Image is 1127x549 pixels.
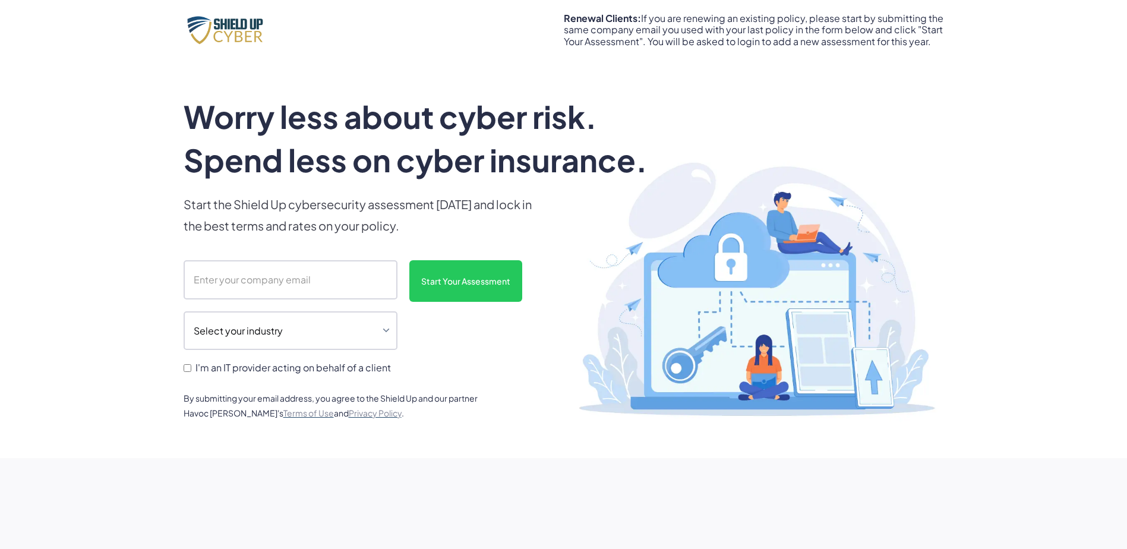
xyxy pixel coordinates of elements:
[349,408,402,418] a: Privacy Policy
[184,95,678,182] h1: Worry less about cyber risk. Spend less on cyber insurance.
[184,364,191,372] input: I'm an IT provider acting on behalf of a client
[184,260,397,299] input: Enter your company email
[564,12,944,47] div: If you are renewing an existing policy, please start by submitting the same company email you use...
[283,408,334,418] a: Terms of Use
[409,260,522,302] input: Start Your Assessment
[195,362,391,373] span: I'm an IT provider acting on behalf of a client
[564,12,641,24] strong: Renewal Clients:
[184,260,540,377] form: scanform
[184,391,493,421] div: By submitting your email address, you agree to the Shield Up and our partner Havoc [PERSON_NAME]'...
[184,194,540,236] p: Start the Shield Up cybersecurity assessment [DATE] and lock in the best terms and rates on your ...
[184,13,273,46] img: Shield Up Cyber Logo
